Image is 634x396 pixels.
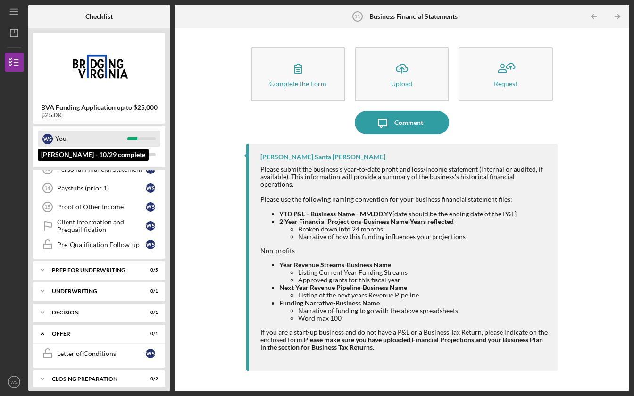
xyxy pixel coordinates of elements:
[279,210,392,218] strong: YTD P&L - Business Name - MM.DD.YY
[44,204,50,210] tspan: 15
[494,80,517,87] div: Request
[279,217,454,225] strong: 2 Year Financial Projections-Business Name-Years reflected
[52,267,134,273] div: Prep for Underwriting
[141,376,158,382] div: 0 / 2
[298,291,549,299] li: Listing of the next years Revenue Pipeline
[355,47,449,101] button: Upload
[38,179,160,198] a: 14Paystubs (prior 1)WS
[44,185,50,191] tspan: 14
[57,241,146,248] div: Pre-Qualification Follow-up
[260,196,549,203] div: Please use the following naming convention for your business financial statement files:
[298,225,549,233] li: Broken down into 24 months
[5,372,24,391] button: WS
[38,344,160,363] a: Letter of ConditionsWS
[251,47,345,101] button: Complete the Form
[146,349,155,358] div: W S
[260,336,543,351] strong: Please make sure you have uploaded Financial Projections and your Business Plan in the section fo...
[57,184,146,192] div: Paystubs (prior 1)
[279,210,549,218] li: {date should be the ending date of the P&L}
[52,310,134,315] div: Decision
[355,14,360,19] tspan: 11
[298,233,549,240] li: Narrative of how this funding influences your projections
[298,269,549,276] li: Listing Current Year Funding Streams
[269,80,326,87] div: Complete the Form
[52,331,134,337] div: Offer
[38,216,160,235] a: Client Information and PrequailificationWS
[38,235,160,254] a: Pre-Qualification Follow-upWS
[41,111,158,119] div: $25.0K
[38,198,160,216] a: 15Proof of Other IncomeWS
[260,247,549,255] div: Non-profits
[141,331,158,337] div: 0 / 1
[260,329,549,351] div: If you are a start-up business and do not have a P&L or a Business Tax Return, please indicate on...
[141,289,158,294] div: 0 / 1
[459,47,553,101] button: Request
[10,379,17,385] text: WS
[141,267,158,273] div: 0 / 5
[260,153,385,161] div: [PERSON_NAME] Santa [PERSON_NAME]
[41,104,158,111] b: BVA Funding Application up to $25,000
[55,147,127,163] div: [PERSON_NAME]
[52,289,134,294] div: Underwriting
[391,80,412,87] div: Upload
[298,276,549,284] li: Approved grants for this fiscal year
[57,218,146,233] div: Client Information and Prequailification
[52,376,134,382] div: Closing Preparation
[146,183,155,193] div: W S
[279,299,380,307] strong: Funding Narrative-Business Name
[55,131,127,147] div: You
[146,202,155,212] div: W S
[298,307,549,314] li: Narrative of funding to go with the above spreadsheets
[260,165,549,188] div: Please submit the business's year-to-date profit and loss/income statement (internal or audited, ...
[146,240,155,249] div: W S
[355,111,449,134] button: Comment
[369,13,458,20] b: Business Financial Statements
[33,38,165,94] img: Product logo
[141,310,158,315] div: 0 / 1
[298,314,549,322] li: Word max 100
[42,134,53,144] div: W S
[146,221,155,231] div: W S
[279,283,407,291] strong: Next Year Revenue Pipeline-Business Name
[394,111,423,134] div: Comment
[279,261,391,269] strong: Year Revenue Streams-Business Name
[42,150,53,160] div: W C
[57,203,146,211] div: Proof of Other Income
[57,350,146,357] div: Letter of Conditions
[85,13,113,20] b: Checklist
